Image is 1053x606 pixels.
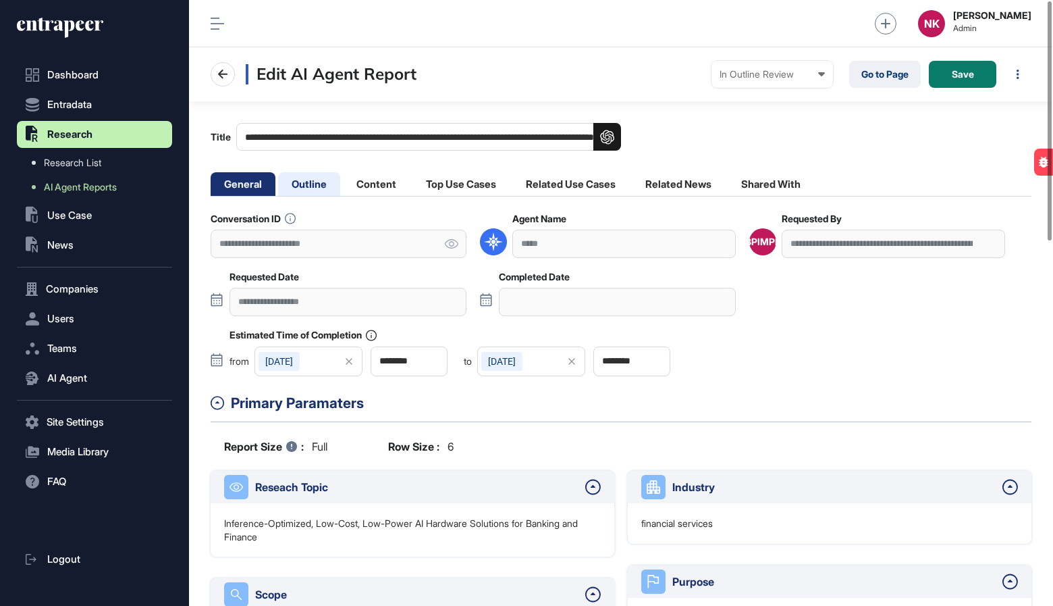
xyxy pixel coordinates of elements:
[24,175,172,199] a: AI Agent Reports
[47,476,66,487] span: FAQ
[246,64,416,84] h3: Edit AI Agent Report
[952,70,974,79] span: Save
[231,393,1031,414] div: Primary Paramaters
[44,182,117,193] span: AI Agent Reports
[47,70,99,80] span: Dashboard
[46,284,99,295] span: Companies
[412,172,510,196] li: Top Use Cases
[672,574,996,590] div: Purpose
[47,240,74,251] span: News
[17,468,172,495] button: FAQ
[236,123,621,151] input: Title
[255,479,578,495] div: Reseach Topic
[388,438,439,455] b: Row Size :
[849,61,921,88] a: Go to Page
[728,172,814,196] li: Shared With
[343,172,410,196] li: Content
[929,61,996,88] button: Save
[211,213,296,224] label: Conversation ID
[230,330,377,341] label: Estimated Time of Completion
[47,343,77,354] span: Teams
[17,232,172,259] button: News
[47,210,92,221] span: Use Case
[17,546,172,573] a: Logout
[953,24,1031,33] span: Admin
[47,99,92,110] span: Entradata
[211,123,621,151] label: Title
[512,172,629,196] li: Related Use Cases
[47,417,104,428] span: Site Settings
[47,447,109,457] span: Media Library
[499,272,570,282] label: Completed Date
[230,272,299,282] label: Requested Date
[44,157,101,168] span: Research List
[672,479,996,495] div: Industry
[17,365,172,392] button: AI Agent
[211,172,275,196] li: General
[782,213,842,224] label: Requested By
[388,438,454,455] div: 6
[17,276,172,303] button: Companies
[918,10,945,37] button: NK
[481,352,522,371] div: [DATE]
[47,129,92,140] span: Research
[224,438,304,455] b: Report Size :
[47,373,87,384] span: AI Agent
[17,305,172,332] button: Users
[224,438,327,455] div: full
[255,586,578,603] div: Scope
[742,236,784,247] div: IBPIMPM
[278,172,340,196] li: Outline
[47,554,80,565] span: Logout
[47,313,74,324] span: Users
[720,69,825,80] div: In Outline Review
[17,91,172,118] button: Entradata
[464,357,472,366] span: to
[512,213,566,224] label: Agent Name
[24,151,172,175] a: Research List
[632,172,725,196] li: Related News
[17,438,172,465] button: Media Library
[17,335,172,362] button: Teams
[17,121,172,148] button: Research
[641,517,713,530] p: financial services
[17,409,172,436] button: Site Settings
[259,352,300,371] div: [DATE]
[230,357,249,366] span: from
[953,10,1031,21] strong: [PERSON_NAME]
[17,61,172,89] a: Dashboard
[17,202,172,229] button: Use Case
[224,517,601,543] p: Inference-Optimized, Low-Cost, Low-Power AI Hardware Solutions for Banking and Finance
